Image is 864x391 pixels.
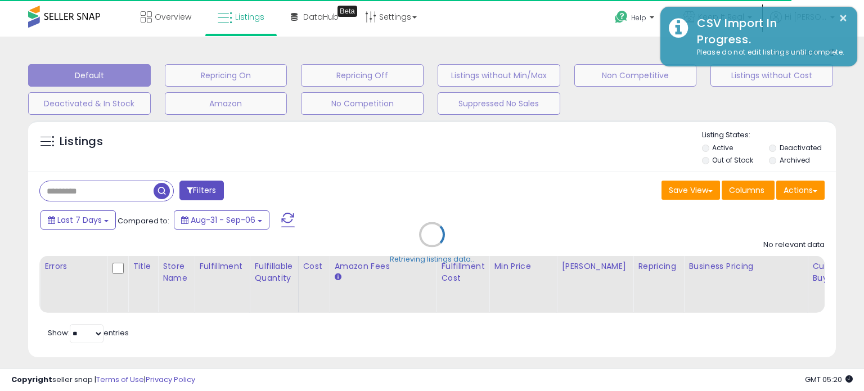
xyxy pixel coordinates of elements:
[96,374,144,385] a: Terms of Use
[614,10,628,24] i: Get Help
[438,92,560,115] button: Suppressed No Sales
[11,374,52,385] strong: Copyright
[805,374,853,385] span: 2025-09-14 05:20 GMT
[301,92,424,115] button: No Competition
[155,11,191,23] span: Overview
[574,64,697,87] button: Non Competitive
[337,6,357,17] div: Tooltip anchor
[688,47,849,58] div: Please do not edit listings until complete.
[301,64,424,87] button: Repricing Off
[839,11,848,25] button: ×
[28,92,151,115] button: Deactivated & In Stock
[303,11,339,23] span: DataHub
[28,64,151,87] button: Default
[438,64,560,87] button: Listings without Min/Max
[390,254,474,264] div: Retrieving listings data..
[11,375,195,385] div: seller snap | |
[235,11,264,23] span: Listings
[631,13,646,23] span: Help
[165,92,287,115] button: Amazon
[165,64,287,87] button: Repricing On
[688,15,849,47] div: CSV Import In Progress.
[710,64,833,87] button: Listings without Cost
[606,2,665,37] a: Help
[146,374,195,385] a: Privacy Policy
